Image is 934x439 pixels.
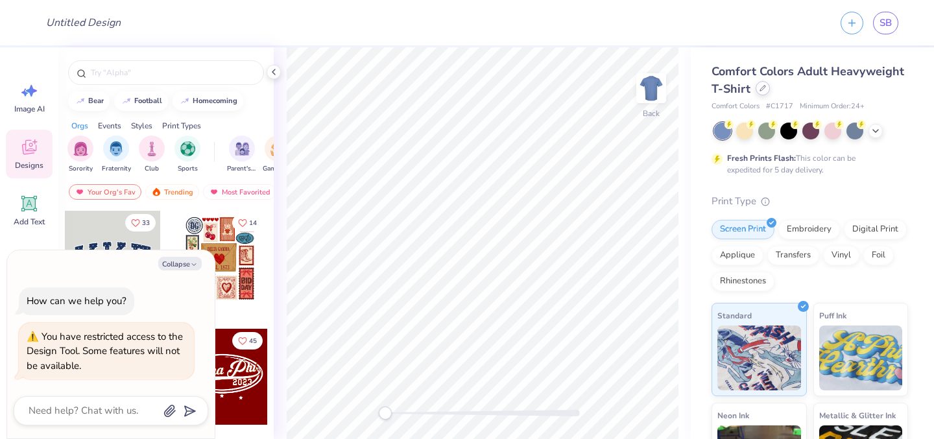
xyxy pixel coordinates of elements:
[880,16,892,30] span: SB
[232,214,263,231] button: Like
[125,214,156,231] button: Like
[712,220,774,239] div: Screen Print
[162,120,201,132] div: Print Types
[27,330,183,372] div: You have restricted access to the Design Tool. Some features will not be available.
[114,91,168,111] button: football
[14,104,45,114] span: Image AI
[712,194,908,209] div: Print Type
[173,91,243,111] button: homecoming
[712,246,763,265] div: Applique
[88,97,104,104] div: bear
[134,97,162,104] div: football
[75,187,85,196] img: most_fav.gif
[174,136,200,174] div: filter for Sports
[121,97,132,105] img: trend_line.gif
[75,97,86,105] img: trend_line.gif
[69,184,141,200] div: Your Org's Fav
[145,184,199,200] div: Trending
[712,64,904,97] span: Comfort Colors Adult Heavyweight T-Shirt
[819,409,896,422] span: Metallic & Glitter Ink
[873,12,898,34] a: SB
[263,136,293,174] div: filter for Game Day
[800,101,865,112] span: Minimum Order: 24 +
[227,164,257,174] span: Parent's Weekend
[142,220,150,226] span: 33
[270,141,285,156] img: Game Day Image
[263,164,293,174] span: Game Day
[863,246,894,265] div: Foil
[102,136,131,174] button: filter button
[151,187,162,196] img: trending.gif
[71,120,88,132] div: Orgs
[203,184,276,200] div: Most Favorited
[36,10,131,36] input: Untitled Design
[819,309,846,322] span: Puff Ink
[139,136,165,174] div: filter for Club
[727,152,887,176] div: This color can be expedited for 5 day delivery.
[263,136,293,174] button: filter button
[180,141,195,156] img: Sports Image
[778,220,840,239] div: Embroidery
[209,187,219,196] img: most_fav.gif
[158,257,202,270] button: Collapse
[249,220,257,226] span: 14
[174,136,200,174] button: filter button
[717,326,801,390] img: Standard
[139,136,165,174] button: filter button
[712,101,760,112] span: Comfort Colors
[90,66,256,79] input: Try "Alpha"
[193,97,237,104] div: homecoming
[232,332,263,350] button: Like
[227,136,257,174] button: filter button
[145,164,159,174] span: Club
[643,108,660,119] div: Back
[67,136,93,174] div: filter for Sorority
[67,136,93,174] button: filter button
[379,407,392,420] div: Accessibility label
[27,294,126,307] div: How can we help you?
[717,409,749,422] span: Neon Ink
[109,141,123,156] img: Fraternity Image
[717,309,752,322] span: Standard
[145,141,159,156] img: Club Image
[767,246,819,265] div: Transfers
[823,246,859,265] div: Vinyl
[844,220,907,239] div: Digital Print
[712,272,774,291] div: Rhinestones
[178,164,198,174] span: Sports
[227,136,257,174] div: filter for Parent's Weekend
[638,75,664,101] img: Back
[235,141,250,156] img: Parent's Weekend Image
[727,153,796,163] strong: Fresh Prints Flash:
[69,164,93,174] span: Sorority
[73,141,88,156] img: Sorority Image
[102,136,131,174] div: filter for Fraternity
[249,338,257,344] span: 45
[102,164,131,174] span: Fraternity
[14,217,45,227] span: Add Text
[180,97,190,105] img: trend_line.gif
[68,91,110,111] button: bear
[766,101,793,112] span: # C1717
[98,120,121,132] div: Events
[15,160,43,171] span: Designs
[819,326,903,390] img: Puff Ink
[131,120,152,132] div: Styles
